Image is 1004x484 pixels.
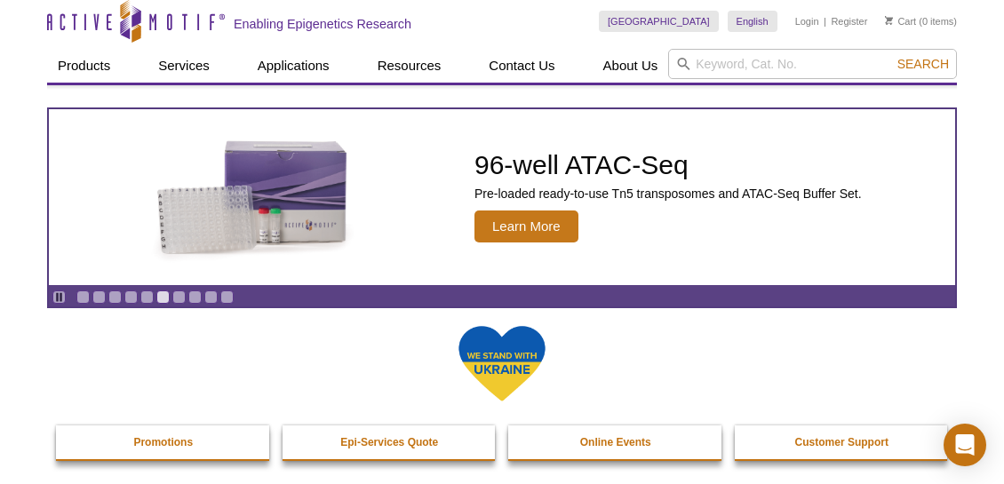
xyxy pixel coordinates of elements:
[140,290,154,304] a: Go to slide 5
[56,425,271,459] a: Promotions
[474,210,578,242] span: Learn More
[234,16,411,32] h2: Enabling Epigenetics Research
[156,290,170,304] a: Go to slide 6
[204,290,218,304] a: Go to slide 9
[668,49,957,79] input: Keyword, Cat. No.
[897,57,949,71] span: Search
[885,15,916,28] a: Cart
[283,425,498,459] a: Epi-Services Quote
[47,49,121,83] a: Products
[824,11,826,32] li: |
[885,16,893,25] img: Your Cart
[944,424,986,466] div: Open Intercom Messenger
[172,290,186,304] a: Go to slide 7
[795,436,888,448] strong: Customer Support
[49,109,955,285] article: 96-well ATAC-Seq
[108,290,122,304] a: Go to slide 3
[76,290,90,304] a: Go to slide 1
[142,131,364,264] img: Active Motif Kit photo
[133,436,193,448] strong: Promotions
[49,109,955,285] a: Active Motif Kit photo 96-well ATAC-Seq Pre-loaded ready-to-use Tn5 transposomes and ATAC-Seq Buf...
[795,15,819,28] a: Login
[593,49,669,83] a: About Us
[831,15,867,28] a: Register
[580,436,651,448] strong: Online Events
[458,324,546,403] img: We Stand With Ukraine
[728,11,777,32] a: English
[508,425,723,459] a: Online Events
[474,152,862,179] h2: 96-well ATAC-Seq
[892,56,954,72] button: Search
[247,49,340,83] a: Applications
[478,49,565,83] a: Contact Us
[147,49,220,83] a: Services
[885,11,957,32] li: (0 items)
[599,11,719,32] a: [GEOGRAPHIC_DATA]
[220,290,234,304] a: Go to slide 10
[124,290,138,304] a: Go to slide 4
[367,49,452,83] a: Resources
[340,436,438,448] strong: Epi-Services Quote
[188,290,202,304] a: Go to slide 8
[474,186,862,202] p: Pre-loaded ready-to-use Tn5 transposomes and ATAC-Seq Buffer Set.
[735,425,950,459] a: Customer Support
[52,290,66,304] a: Toggle autoplay
[92,290,106,304] a: Go to slide 2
